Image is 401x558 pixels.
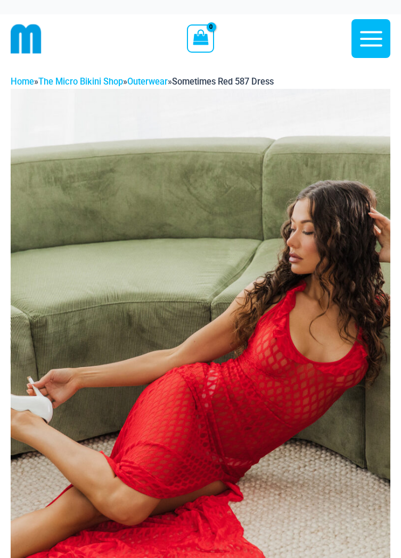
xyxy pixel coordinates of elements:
[38,77,123,87] a: The Micro Bikini Shop
[11,77,34,87] a: Home
[11,77,274,87] span: » » »
[11,23,42,54] img: cropped mm emblem
[172,77,274,87] span: Sometimes Red 587 Dress
[127,77,168,87] a: Outerwear
[187,24,214,52] a: View Shopping Cart, empty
